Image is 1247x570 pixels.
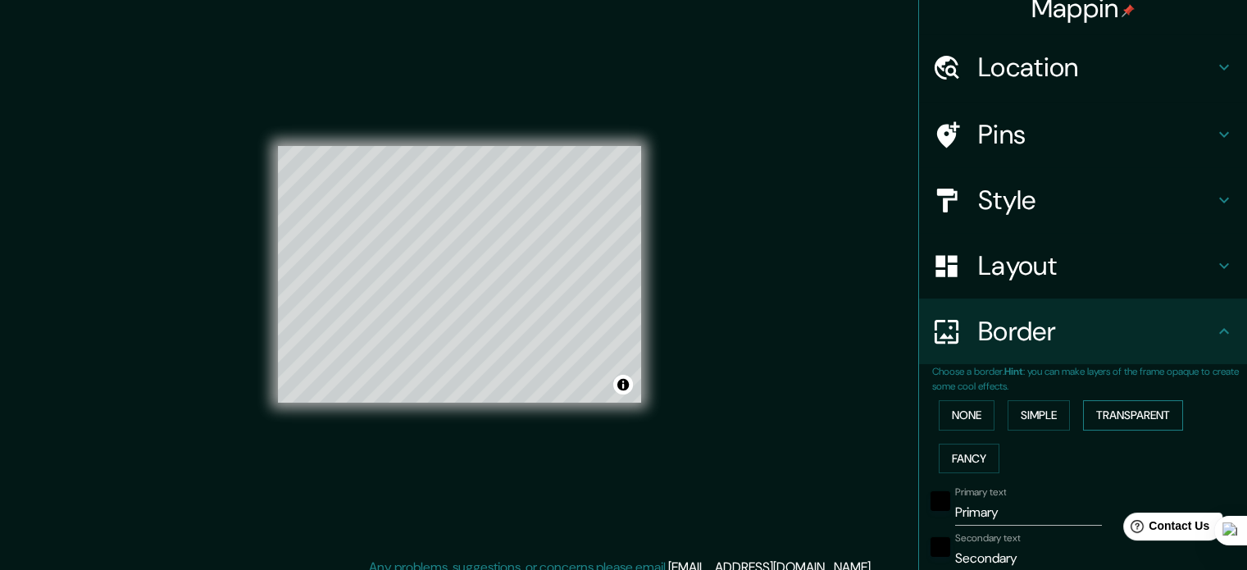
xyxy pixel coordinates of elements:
h4: Pins [978,118,1214,151]
iframe: Help widget launcher [1101,506,1229,552]
button: None [939,400,994,431]
h4: Border [978,315,1214,348]
div: Border [919,299,1247,364]
img: pin-icon.png [1122,4,1135,17]
div: Pins [919,102,1247,167]
h4: Location [978,51,1214,84]
p: Choose a border. : you can make layers of the frame opaque to create some cool effects. [932,364,1247,394]
button: Transparent [1083,400,1183,431]
h4: Layout [978,249,1214,282]
button: Toggle attribution [613,375,633,394]
button: Simple [1008,400,1070,431]
label: Secondary text [955,531,1021,545]
b: Hint [1004,365,1023,378]
label: Primary text [955,486,1006,499]
button: Fancy [939,444,999,474]
div: Location [919,34,1247,100]
div: Layout [919,233,1247,299]
h4: Style [978,184,1214,217]
button: black [931,537,950,557]
div: Style [919,167,1247,233]
button: black [931,491,950,511]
